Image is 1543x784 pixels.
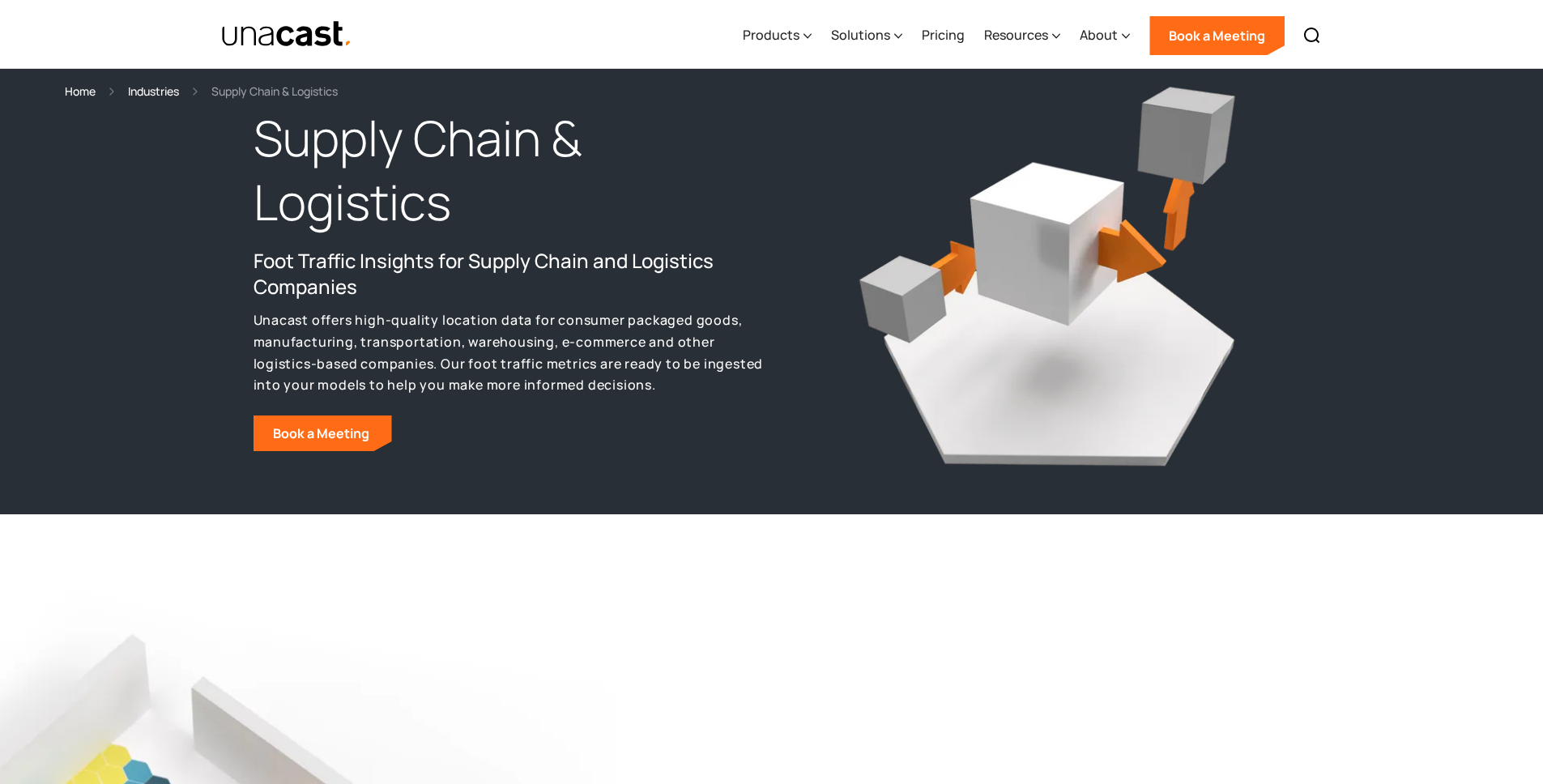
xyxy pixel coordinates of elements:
a: Home [65,82,96,100]
img: Unacast text logo [221,20,353,49]
div: Products [743,25,799,45]
a: home [221,20,353,49]
a: Pricing [922,2,965,69]
div: Supply Chain & Logistics [211,82,338,100]
div: Resources [984,2,1060,69]
img: Search icon [1302,26,1322,45]
div: About [1080,2,1130,69]
a: Book a Meeting [1149,16,1285,55]
div: Solutions [831,2,902,69]
div: Products [743,2,812,69]
div: Resources [984,25,1048,45]
h2: Foot Traffic Insights for Supply Chain and Logistics Companies [254,248,772,300]
div: Solutions [831,25,890,45]
img: Three logistics blocks [849,62,1246,475]
p: Unacast offers high-quality location data for consumer packaged goods, manufacturing, transportat... [254,309,772,396]
div: About [1080,25,1118,45]
h1: Supply Chain & Logistics [254,106,772,236]
a: Book a Meeting [254,415,392,451]
a: Industries [128,82,179,100]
